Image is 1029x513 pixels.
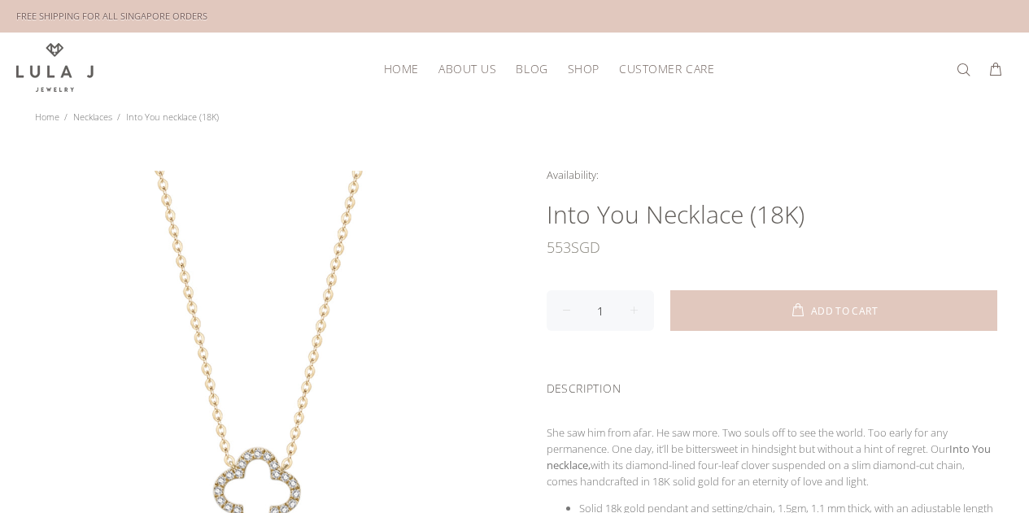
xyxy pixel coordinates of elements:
span: Shop [568,63,600,75]
span: About Us [438,63,496,75]
a: HOME [374,56,429,81]
span: HOME [384,63,419,75]
span: 553 [547,231,571,263]
span: Blog [516,63,547,75]
a: Blog [506,56,557,81]
span: Customer Care [619,63,714,75]
div: FREE SHIPPING FOR ALL SINGAPORE ORDERS [16,7,207,25]
p: She saw him from afar. He saw more. Two souls off to see the world. Too early for any permanence.... [547,424,998,489]
a: Customer Care [609,56,714,81]
span: Into You necklace (18K) [126,111,219,123]
button: ADD TO CART [670,290,998,331]
a: Home [35,111,59,123]
span: ADD TO CART [811,306,878,316]
div: SGD [547,231,998,263]
h1: Into You necklace (18K) [547,198,998,231]
a: Necklaces [73,111,112,123]
span: Availability: [547,167,599,182]
a: About Us [429,56,506,81]
div: DESCRIPTION [547,360,998,411]
a: Shop [558,56,609,81]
